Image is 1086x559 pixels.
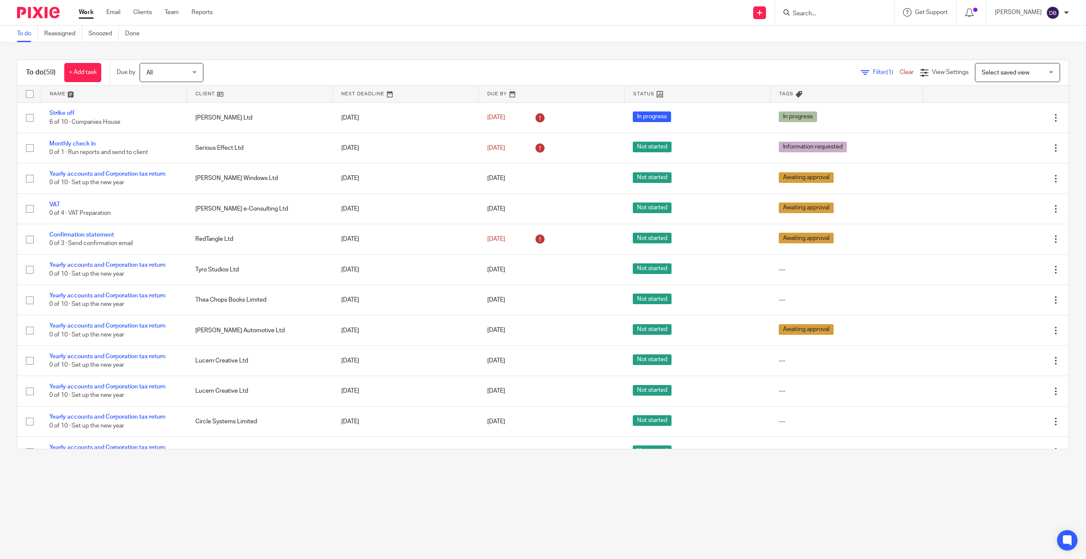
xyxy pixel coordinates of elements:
[333,224,479,254] td: [DATE]
[900,69,914,75] a: Clear
[106,8,120,17] a: Email
[633,142,672,152] span: Not started
[187,345,333,376] td: Lucem Creative Ltd
[779,172,834,183] span: Awaiting approval
[333,315,479,345] td: [DATE]
[915,9,948,15] span: Get Support
[49,262,166,268] a: Yearly accounts and Corporation tax return
[487,358,505,364] span: [DATE]
[17,7,60,18] img: Pixie
[49,171,166,177] a: Yearly accounts and Corporation tax return
[125,26,146,42] a: Done
[779,233,834,243] span: Awaiting approval
[49,232,114,238] a: Confirmation statement
[633,385,672,396] span: Not started
[995,8,1042,17] p: [PERSON_NAME]
[779,265,914,274] div: ---
[44,26,82,42] a: Reassigned
[49,119,120,125] span: 6 of 10 · Companies House
[191,8,213,17] a: Reports
[49,241,133,247] span: 0 of 3 · Send confirmation email
[633,294,672,304] span: Not started
[633,263,672,274] span: Not started
[779,202,834,213] span: Awaiting approval
[1046,6,1060,20] img: svg%3E
[779,91,794,96] span: Tags
[792,10,869,18] input: Search
[44,69,56,76] span: (59)
[187,315,333,345] td: [PERSON_NAME] Automotive Ltd
[187,163,333,194] td: [PERSON_NAME] Windows Ltd
[187,406,333,436] td: Circle Systems Limited
[333,194,479,224] td: [DATE]
[633,354,672,365] span: Not started
[932,69,969,75] span: View Settings
[49,210,111,216] span: 0 of 4 · VAT Preparation
[333,345,479,376] td: [DATE]
[779,111,817,122] span: In progress
[187,194,333,224] td: [PERSON_NAME] e-Consulting Ltd
[49,293,166,299] a: Yearly accounts and Corporation tax return
[633,202,672,213] span: Not started
[873,69,900,75] span: Filter
[487,267,505,273] span: [DATE]
[49,362,124,368] span: 0 of 10 · Set up the new year
[49,423,124,429] span: 0 of 10 · Set up the new year
[333,133,479,163] td: [DATE]
[487,175,505,181] span: [DATE]
[633,233,672,243] span: Not started
[117,68,135,77] p: Due by
[779,324,834,335] span: Awaiting approval
[779,448,914,456] div: ---
[187,437,333,467] td: [PERSON_NAME] Limited
[779,417,914,426] div: ---
[49,301,124,307] span: 0 of 10 · Set up the new year
[49,271,124,277] span: 0 of 10 · Set up the new year
[49,332,124,338] span: 0 of 10 · Set up the new year
[487,145,505,151] span: [DATE]
[333,285,479,315] td: [DATE]
[49,393,124,399] span: 0 of 10 · Set up the new year
[49,354,166,359] a: Yearly accounts and Corporation tax return
[633,415,672,426] span: Not started
[333,103,479,133] td: [DATE]
[487,115,505,121] span: [DATE]
[49,414,166,420] a: Yearly accounts and Corporation tax return
[779,387,914,395] div: ---
[49,141,96,147] a: Monthly check in
[17,26,38,42] a: To do
[487,236,505,242] span: [DATE]
[49,180,124,186] span: 0 of 10 · Set up the new year
[26,68,56,77] h1: To do
[187,254,333,285] td: Tyro Studios Ltd
[333,376,479,406] td: [DATE]
[187,133,333,163] td: Serious Effect Ltd
[779,357,914,365] div: ---
[64,63,101,82] a: + Add task
[633,445,672,456] span: Not started
[982,70,1029,76] span: Select saved view
[49,445,166,451] a: Yearly accounts and Corporation tax return
[79,8,94,17] a: Work
[187,376,333,406] td: Lucem Creative Ltd
[487,328,505,334] span: [DATE]
[487,206,505,212] span: [DATE]
[187,285,333,315] td: Thea Chops Books Limited
[49,110,74,116] a: Strike off
[633,324,672,335] span: Not started
[187,224,333,254] td: RedTangle Ltd
[333,406,479,436] td: [DATE]
[133,8,152,17] a: Clients
[187,103,333,133] td: [PERSON_NAME] Ltd
[165,8,179,17] a: Team
[49,202,60,208] a: VAT
[89,26,119,42] a: Snoozed
[146,70,153,76] span: All
[333,254,479,285] td: [DATE]
[487,388,505,394] span: [DATE]
[49,149,148,155] span: 0 of 1 · Run reports and send to client
[333,437,479,467] td: [DATE]
[779,142,847,152] span: Information requested
[633,172,672,183] span: Not started
[487,419,505,425] span: [DATE]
